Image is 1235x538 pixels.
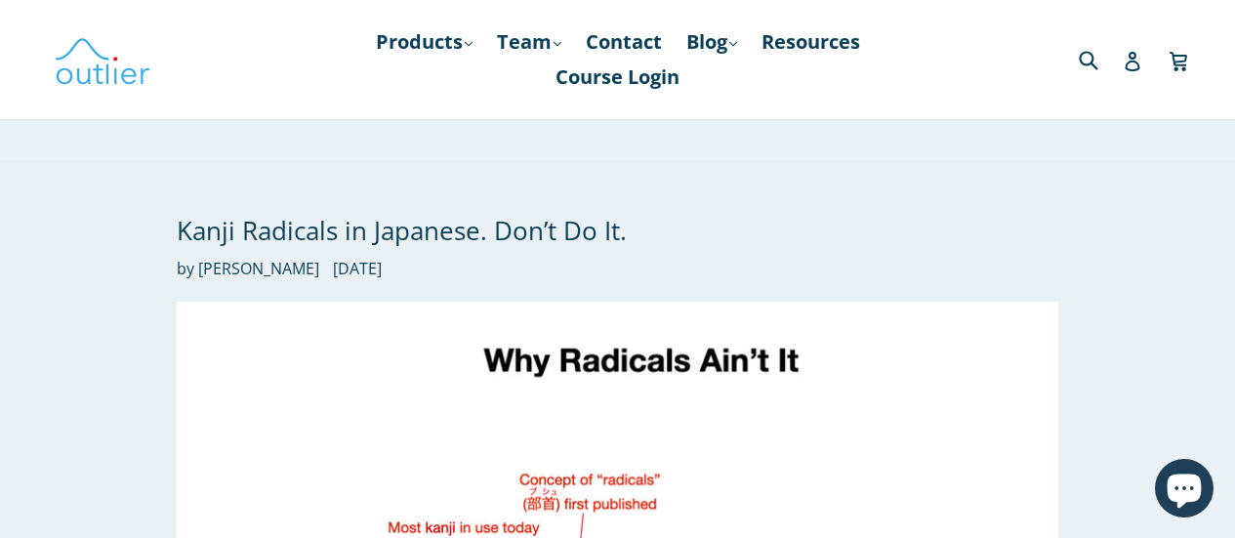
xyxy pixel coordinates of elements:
[1149,459,1219,522] inbox-online-store-chat: Shopify online store chat
[177,257,319,280] span: by [PERSON_NAME]
[1074,39,1128,79] input: Search
[177,213,627,248] a: Kanji Radicals in Japanese. Don’t Do It.
[487,24,571,60] a: Team
[752,24,870,60] a: Resources
[576,24,672,60] a: Contact
[546,60,689,95] a: Course Login
[333,258,382,279] time: [DATE]
[677,24,747,60] a: Blog
[54,31,151,88] img: Outlier Linguistics
[366,24,482,60] a: Products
